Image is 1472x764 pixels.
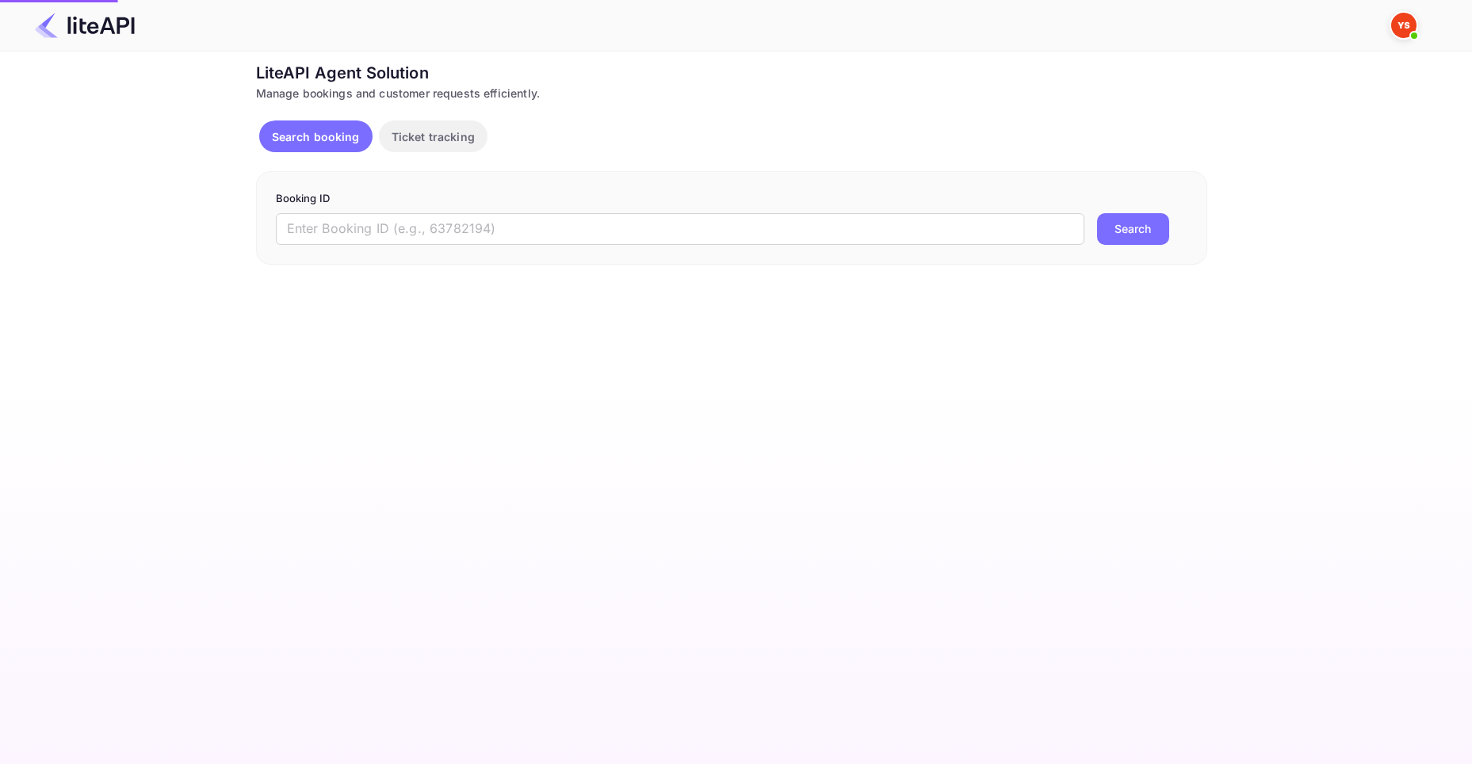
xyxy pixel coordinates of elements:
div: LiteAPI Agent Solution [256,61,1207,85]
p: Booking ID [276,191,1187,207]
button: Search [1097,213,1169,245]
div: Manage bookings and customer requests efficiently. [256,85,1207,101]
p: Search booking [272,128,360,145]
img: LiteAPI Logo [35,13,135,38]
input: Enter Booking ID (e.g., 63782194) [276,213,1084,245]
img: Yandex Support [1391,13,1417,38]
p: Ticket tracking [392,128,475,145]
